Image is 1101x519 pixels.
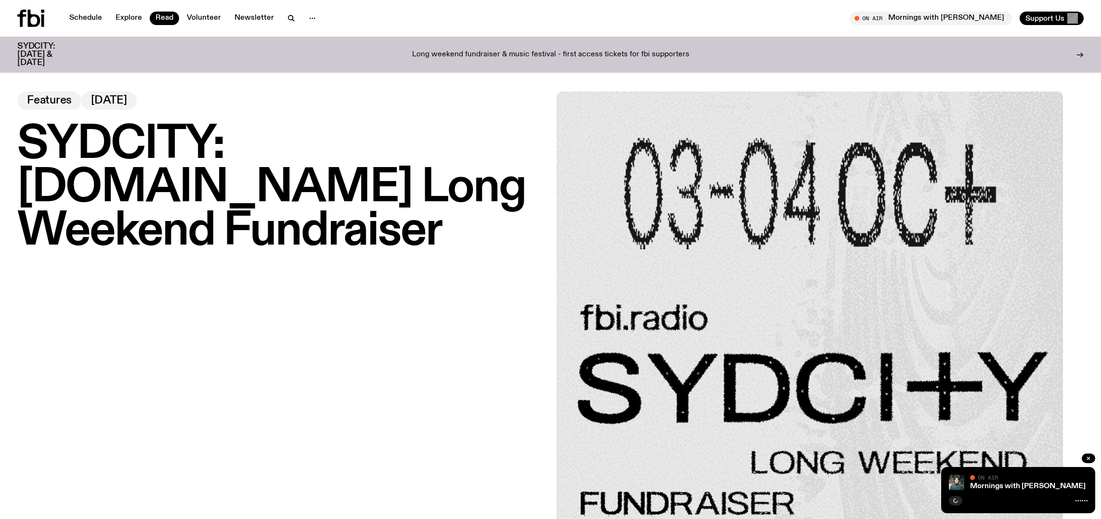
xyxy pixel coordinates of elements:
[150,12,179,25] a: Read
[229,12,280,25] a: Newsletter
[27,95,72,106] span: Features
[970,482,1086,490] a: Mornings with [PERSON_NAME]
[181,12,227,25] a: Volunteer
[91,95,127,106] span: [DATE]
[850,12,1012,25] button: On AirMornings with [PERSON_NAME]
[17,42,79,67] h3: SYDCITY: [DATE] & [DATE]
[64,12,108,25] a: Schedule
[17,123,545,253] h1: SYDCITY: [DOMAIN_NAME] Long Weekend Fundraiser
[1020,12,1084,25] button: Support Us
[1025,14,1064,23] span: Support Us
[110,12,148,25] a: Explore
[949,475,964,490] img: Radio presenter Ben Hansen sits in front of a wall of photos and an fbi radio sign. Film photo. B...
[412,51,689,59] p: Long weekend fundraiser & music festival - first access tickets for fbi supporters
[978,474,998,480] span: On Air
